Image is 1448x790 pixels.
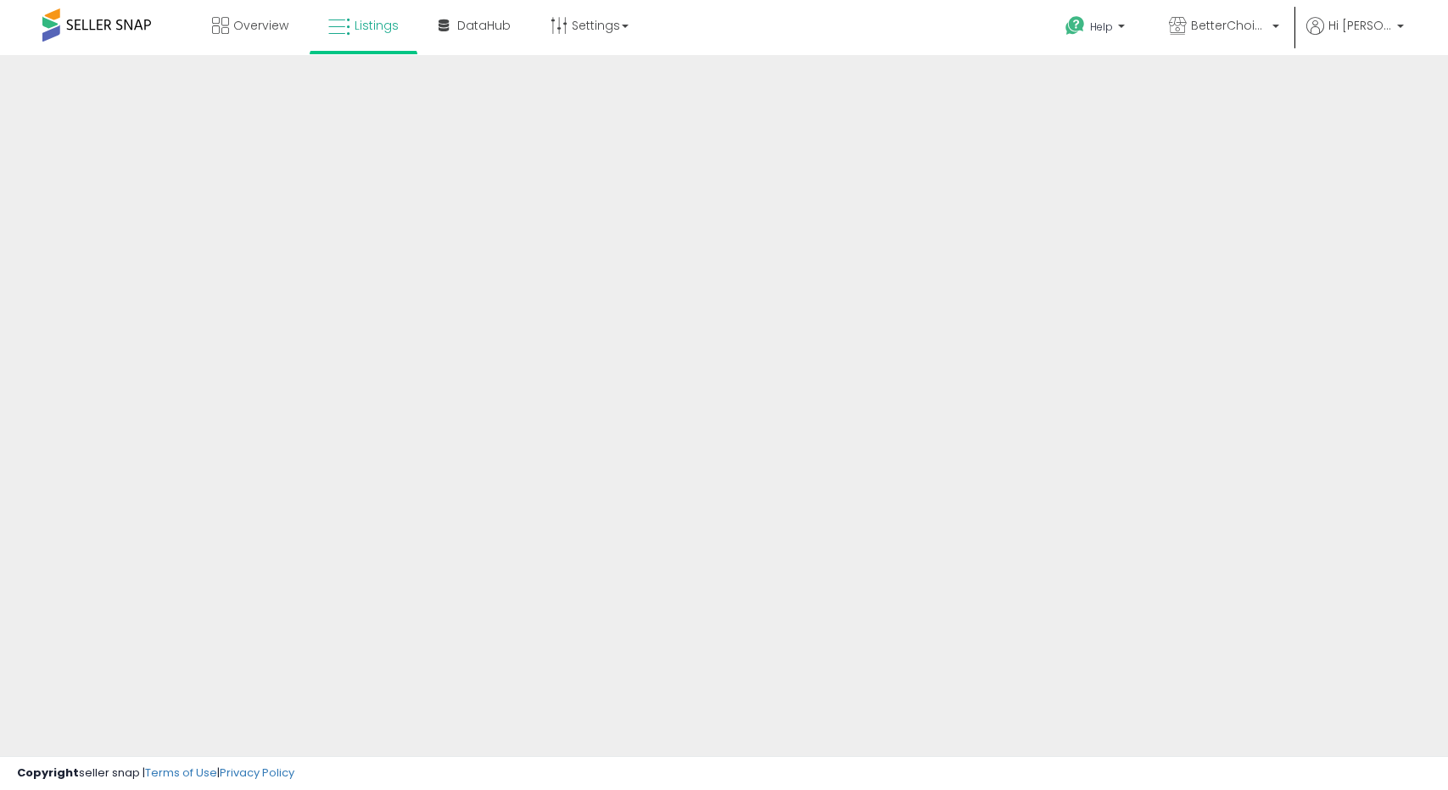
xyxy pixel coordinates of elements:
span: Hi [PERSON_NAME] [1328,17,1392,34]
span: Listings [355,17,399,34]
i: Get Help [1065,15,1086,36]
a: Help [1052,3,1142,55]
span: DataHub [457,17,511,34]
span: Help [1090,19,1113,34]
span: BetterChoiceBestExperience [1191,17,1267,34]
span: Overview [233,17,288,34]
a: Hi [PERSON_NAME] [1306,17,1404,55]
